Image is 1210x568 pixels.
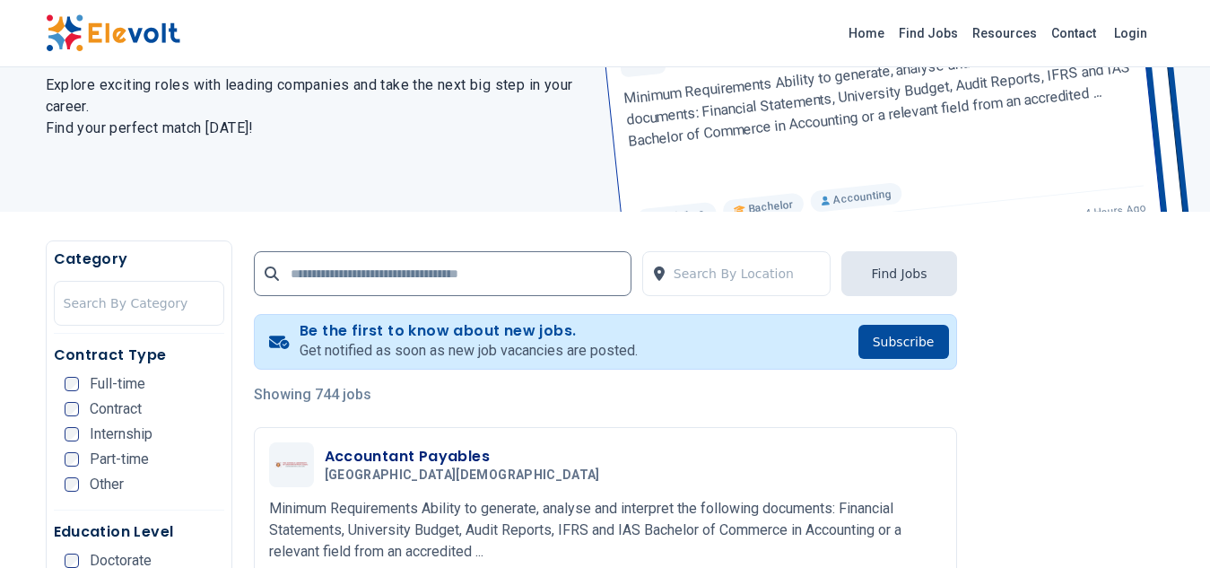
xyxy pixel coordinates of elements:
[254,384,957,406] p: Showing 744 jobs
[54,345,224,366] h5: Contract Type
[65,402,79,416] input: Contract
[54,249,224,270] h5: Category
[46,74,584,139] h2: Explore exciting roles with leading companies and take the next big step in your career. Find you...
[65,427,79,441] input: Internship
[300,322,638,340] h4: Be the first to know about new jobs.
[90,427,152,441] span: Internship
[65,377,79,391] input: Full-time
[90,477,124,492] span: Other
[1103,15,1158,51] a: Login
[841,251,956,296] button: Find Jobs
[269,498,942,563] p: Minimum Requirements Ability to generate, analyse and interpret the following documents: Financia...
[858,325,949,359] button: Subscribe
[325,468,600,484] span: [GEOGRAPHIC_DATA][DEMOGRAPHIC_DATA]
[300,340,638,362] p: Get notified as soon as new job vacancies are posted.
[274,462,309,468] img: CUEA Catholic University
[54,521,224,543] h5: Education Level
[65,554,79,568] input: Doctorate
[65,452,79,467] input: Part-time
[90,554,152,568] span: Doctorate
[46,14,180,52] img: Elevolt
[90,402,142,416] span: Contract
[90,452,149,467] span: Part-time
[965,19,1044,48] a: Resources
[65,477,79,492] input: Other
[892,19,965,48] a: Find Jobs
[90,377,145,391] span: Full-time
[325,446,607,468] h3: Accountant Payables
[841,19,892,48] a: Home
[1044,19,1103,48] a: Contact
